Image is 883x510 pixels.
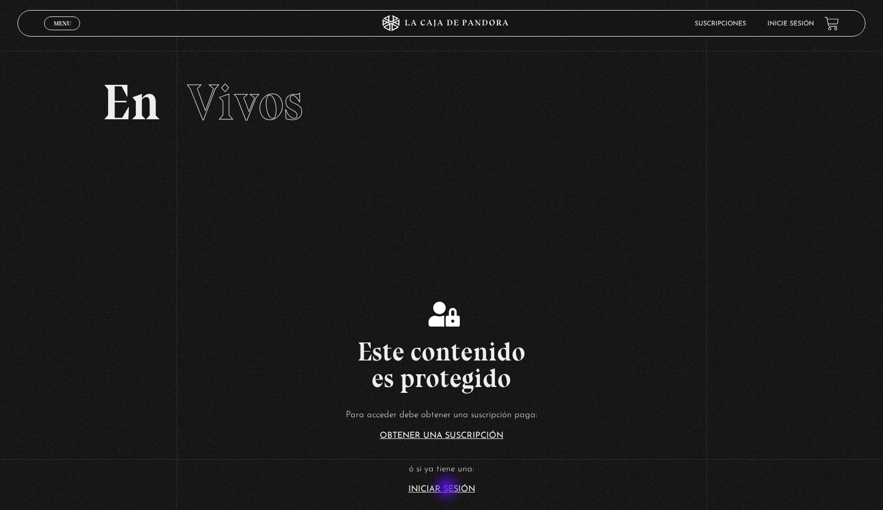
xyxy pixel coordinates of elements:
a: View your shopping cart [825,16,839,31]
a: Iniciar Sesión [408,485,475,494]
a: Obtener una suscripción [380,432,503,440]
span: Vivos [187,72,303,133]
span: Menu [54,20,71,27]
h2: En [102,77,781,128]
span: Cerrar [50,29,75,37]
a: Suscripciones [695,21,746,27]
a: Inicie sesión [767,21,814,27]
